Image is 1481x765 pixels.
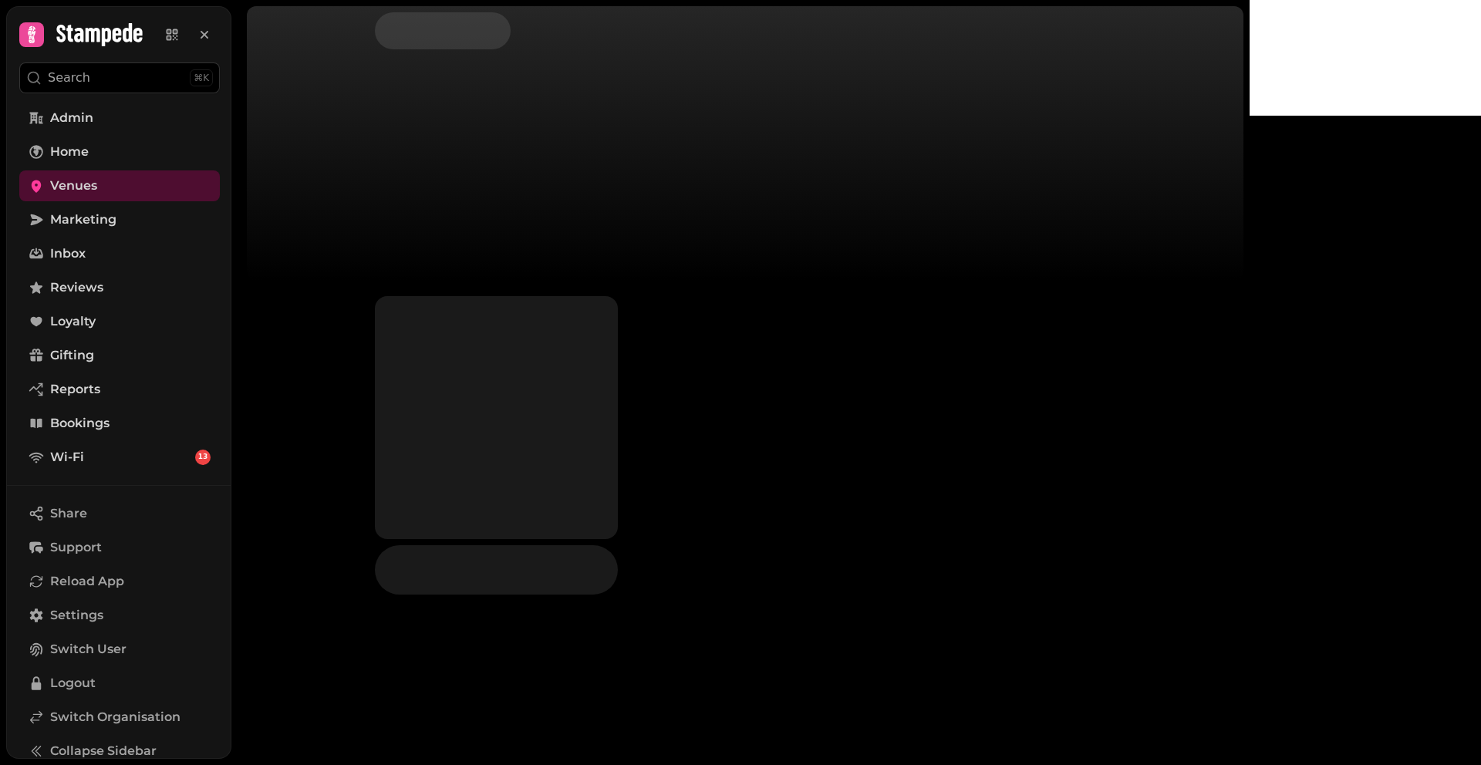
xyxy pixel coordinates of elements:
button: Search⌘K [19,62,220,93]
span: Venues [50,177,97,195]
span: Home [50,143,89,161]
button: Support [19,532,220,563]
a: Marketing [19,204,220,235]
span: Support [50,538,102,557]
span: Bookings [50,414,110,433]
a: Gifting [19,340,220,371]
a: Admin [19,103,220,133]
a: Settings [19,600,220,631]
a: Home [19,136,220,167]
div: ⌘K [190,69,213,86]
span: Admin [50,109,93,127]
a: Loyalty [19,306,220,337]
span: Wi-Fi [50,448,84,467]
span: Marketing [50,211,116,229]
button: Reload App [19,566,220,597]
span: Reports [50,380,100,399]
span: Collapse Sidebar [50,742,157,760]
span: Loyalty [50,312,96,331]
a: Inbox [19,238,220,269]
p: Search [48,69,90,87]
a: Reviews [19,272,220,303]
span: Switch Organisation [50,708,180,726]
span: Logout [50,674,96,693]
button: Switch User [19,634,220,665]
button: Logout [19,668,220,699]
span: Reviews [50,278,103,297]
a: Venues [19,170,220,201]
a: Reports [19,374,220,405]
span: Inbox [50,244,86,263]
span: Settings [50,606,103,625]
button: Share [19,498,220,529]
a: Bookings [19,408,220,439]
a: Switch Organisation [19,702,220,733]
span: 13 [198,452,208,463]
span: Gifting [50,346,94,365]
span: Switch User [50,640,127,659]
a: Wi-Fi13 [19,442,220,473]
span: Reload App [50,572,124,591]
span: Share [50,504,87,523]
